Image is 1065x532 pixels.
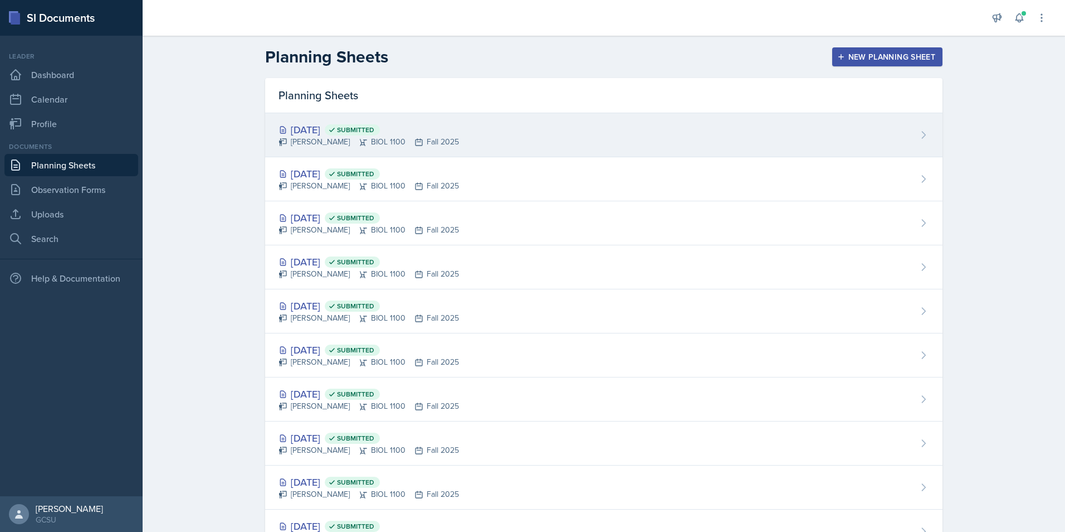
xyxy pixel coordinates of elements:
h2: Planning Sheets [265,47,388,67]
span: Submitted [337,125,374,134]
span: Submitted [337,434,374,443]
a: [DATE] Submitted [PERSON_NAME]BIOL 1100Fall 2025 [265,378,942,422]
div: Documents [4,142,138,152]
div: [PERSON_NAME] BIOL 1100 Fall 2025 [279,180,459,192]
div: [PERSON_NAME] BIOL 1100 Fall 2025 [279,136,459,148]
a: [DATE] Submitted [PERSON_NAME]BIOL 1100Fall 2025 [265,113,942,157]
div: [DATE] [279,210,459,225]
div: [DATE] [279,122,459,137]
a: Planning Sheets [4,154,138,176]
span: Submitted [337,258,374,267]
span: Submitted [337,302,374,311]
a: [DATE] Submitted [PERSON_NAME]BIOL 1100Fall 2025 [265,333,942,378]
div: [PERSON_NAME] BIOL 1100 Fall 2025 [279,444,459,456]
div: [DATE] [279,342,459,357]
div: [PERSON_NAME] BIOL 1100 Fall 2025 [279,224,459,236]
div: [DATE] [279,431,459,446]
span: Submitted [337,346,374,355]
span: Submitted [337,170,374,178]
button: New Planning Sheet [832,47,942,66]
span: Submitted [337,214,374,223]
a: [DATE] Submitted [PERSON_NAME]BIOL 1100Fall 2025 [265,422,942,466]
a: [DATE] Submitted [PERSON_NAME]BIOL 1100Fall 2025 [265,289,942,333]
a: [DATE] Submitted [PERSON_NAME]BIOL 1100Fall 2025 [265,201,942,245]
div: Leader [4,51,138,61]
div: [DATE] [279,298,459,313]
div: [PERSON_NAME] BIOL 1100 Fall 2025 [279,356,459,368]
span: Submitted [337,390,374,399]
div: Planning Sheets [265,78,942,113]
a: Uploads [4,203,138,225]
div: [PERSON_NAME] BIOL 1100 Fall 2025 [279,400,459,412]
div: [DATE] [279,254,459,269]
a: Calendar [4,88,138,110]
div: GCSU [36,514,103,525]
span: Submitted [337,522,374,531]
div: [PERSON_NAME] BIOL 1100 Fall 2025 [279,268,459,280]
div: [PERSON_NAME] BIOL 1100 Fall 2025 [279,489,459,500]
span: Submitted [337,478,374,487]
div: [DATE] [279,475,459,490]
div: Help & Documentation [4,267,138,289]
div: [PERSON_NAME] BIOL 1100 Fall 2025 [279,312,459,324]
a: [DATE] Submitted [PERSON_NAME]BIOL 1100Fall 2025 [265,157,942,201]
a: Profile [4,113,138,135]
a: [DATE] Submitted [PERSON_NAME]BIOL 1100Fall 2025 [265,466,942,510]
a: Observation Forms [4,178,138,201]
a: Dashboard [4,64,138,86]
a: [DATE] Submitted [PERSON_NAME]BIOL 1100Fall 2025 [265,245,942,289]
div: New Planning Sheet [839,52,935,61]
div: [PERSON_NAME] [36,503,103,514]
div: [DATE] [279,386,459,402]
div: [DATE] [279,166,459,181]
a: Search [4,228,138,250]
